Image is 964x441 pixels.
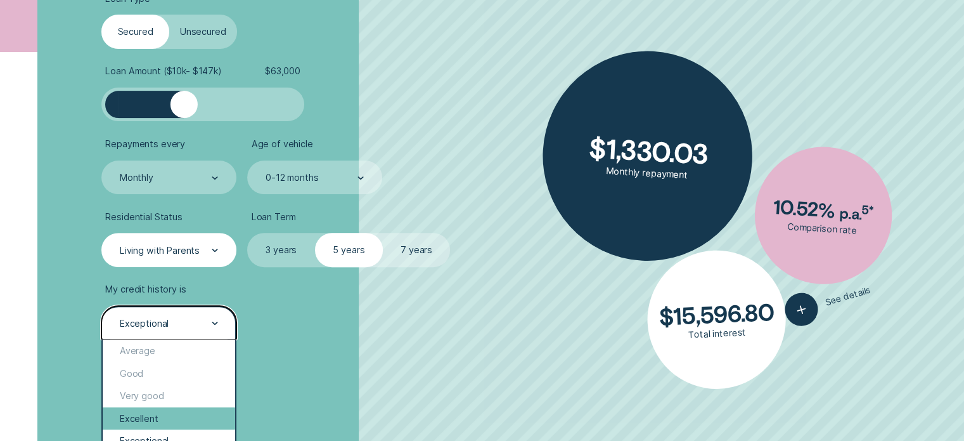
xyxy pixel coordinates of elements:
[103,385,235,407] div: Very good
[103,362,235,385] div: Good
[383,233,451,267] label: 7 years
[101,15,169,48] label: Secured
[120,172,153,183] div: Monthly
[105,211,182,223] span: Residential Status
[105,138,185,150] span: Repayments every
[824,284,872,308] span: See details
[781,273,875,330] button: See details
[120,318,169,329] div: Exceptional
[103,407,235,430] div: Excellent
[120,245,200,256] div: Living with Parents
[105,65,221,77] span: Loan Amount ( $10k - $147k )
[252,138,313,150] span: Age of vehicle
[315,233,383,267] label: 5 years
[105,284,186,295] span: My credit history is
[252,211,296,223] span: Loan Term
[265,65,300,77] span: $ 63,000
[169,15,237,48] label: Unsecured
[103,339,235,362] div: Average
[247,233,315,267] label: 3 years
[266,172,318,183] div: 0-12 months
